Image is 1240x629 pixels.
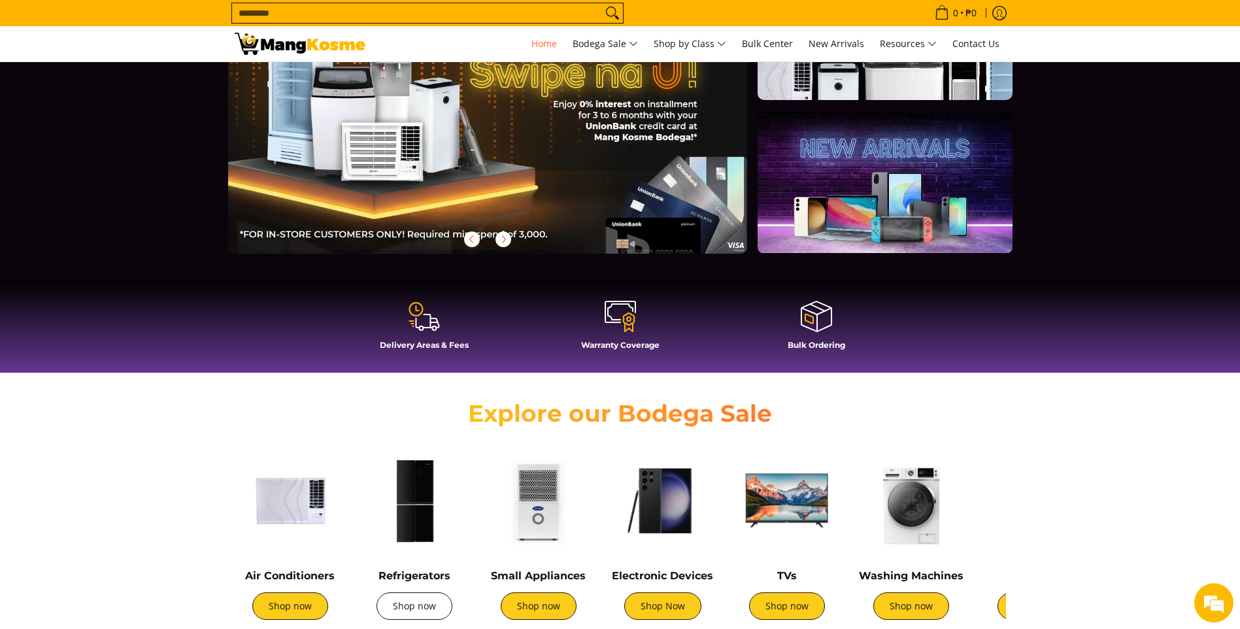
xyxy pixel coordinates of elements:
a: Air Conditioners [245,569,335,582]
div: Chat with us now [68,73,220,90]
a: Bulk Center [735,26,799,61]
a: Warranty Coverage [529,299,712,360]
nav: Main Menu [378,26,1006,61]
button: Search [602,3,623,23]
img: Mang Kosme: Your Home Appliances Warehouse Sale Partner! [235,33,365,55]
span: We're online! [76,165,180,297]
div: Minimize live chat window [214,7,246,38]
a: Resources [873,26,943,61]
img: Air Conditioners [235,445,346,556]
span: Bodega Sale [573,36,638,52]
span: Bulk Center [742,37,793,50]
span: Shop by Class [654,36,726,52]
img: TVs [731,445,843,556]
a: Bulk Ordering [725,299,908,360]
a: Electronic Devices [612,569,713,582]
img: Cookers [980,445,1091,556]
a: Shop now [873,592,949,620]
a: Shop by Class [647,26,733,61]
a: Washing Machines [859,569,964,582]
img: Washing Machines [856,445,967,556]
a: Shop Now [624,592,701,620]
span: Home [531,37,557,50]
a: Shop now [377,592,452,620]
a: Delivery Areas & Fees [333,299,516,360]
img: Electronic Devices [607,445,718,556]
a: Contact Us [946,26,1006,61]
h4: Bulk Ordering [725,340,908,350]
span: ₱0 [964,8,979,18]
textarea: Type your message and hit 'Enter' [7,357,249,403]
img: Refrigerators [359,445,470,556]
h2: Explore our Bodega Sale [431,399,810,428]
a: Shop now [749,592,825,620]
img: Small Appliances [483,445,594,556]
h4: Delivery Areas & Fees [333,340,516,350]
span: New Arrivals [809,37,864,50]
a: Shop now [501,592,577,620]
a: Shop now [997,592,1073,620]
span: Resources [880,36,937,52]
a: Refrigerators [378,569,450,582]
a: Bodega Sale [566,26,645,61]
a: Small Appliances [491,569,586,582]
span: • [931,6,980,20]
button: Next [489,225,518,254]
span: 0 [951,8,960,18]
button: Previous [458,225,486,254]
a: TVs [777,569,797,582]
a: Home [525,26,563,61]
a: Shop now [252,592,328,620]
span: Contact Us [952,37,999,50]
h4: Warranty Coverage [529,340,712,350]
a: New Arrivals [802,26,871,61]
